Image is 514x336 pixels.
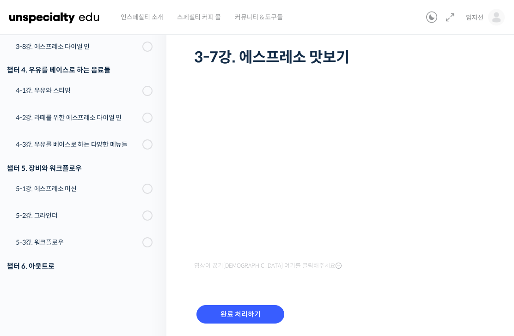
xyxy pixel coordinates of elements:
span: 홈 [29,273,35,281]
a: 설정 [119,259,177,282]
a: 홈 [3,259,61,282]
div: 4-1강. 우유와 스티밍 [16,86,140,96]
div: 4-3강. 우유를 베이스로 하는 다양한 메뉴들 [16,140,140,150]
div: 5-1강. 에스프레소 머신 [16,184,140,194]
div: 5-2강. 그라인더 [16,211,140,221]
div: 챕터 4. 우유를 베이스로 하는 음료들 [7,64,153,77]
div: 챕터 5. 장비와 워크플로우 [7,162,153,175]
div: 챕터 6. 아웃트로 [7,260,153,273]
input: 완료 처리하기 [196,306,284,324]
h1: 3-7강. 에스프레소 맛보기 [194,49,491,66]
span: 임지선 [466,13,483,22]
span: 영상이 끊기[DEMOGRAPHIC_DATA] 여기를 클릭해주세요 [194,263,342,270]
div: 5-3강. 워크플로우 [16,238,140,248]
span: 대화 [85,274,96,281]
span: 설정 [143,273,154,281]
div: 4-2강. 라떼를 위한 에스프레소 다이얼 인 [16,113,140,123]
div: 3-8강. 에스프레소 다이얼 인 [16,42,140,52]
a: 대화 [61,259,119,282]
